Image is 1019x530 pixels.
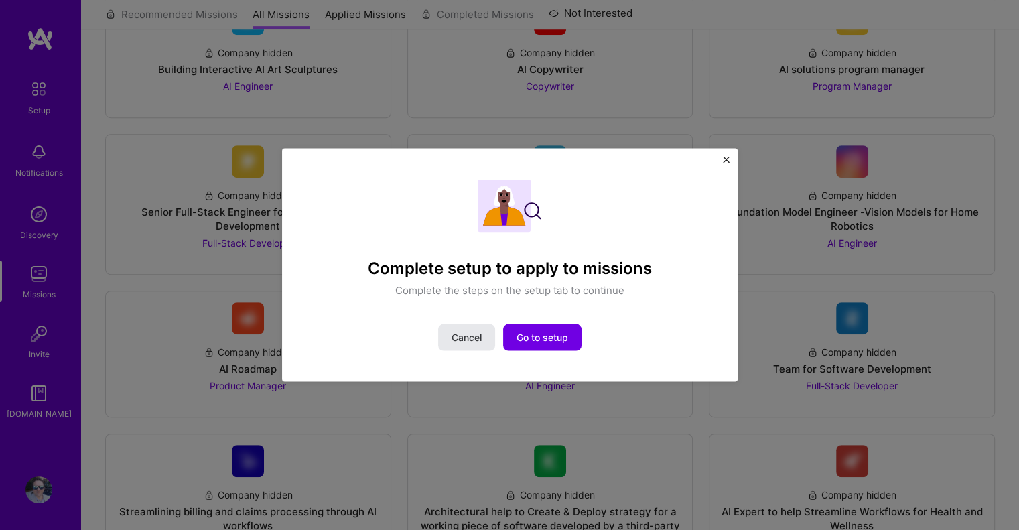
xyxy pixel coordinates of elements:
[517,331,568,344] span: Go to setup
[503,324,582,351] button: Go to setup
[438,324,495,351] button: Cancel
[452,331,482,344] span: Cancel
[368,259,652,278] h4: Complete setup to apply to missions
[395,283,624,297] p: Complete the steps on the setup tab to continue
[723,156,730,170] button: Close
[478,179,541,232] img: Complete setup illustration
